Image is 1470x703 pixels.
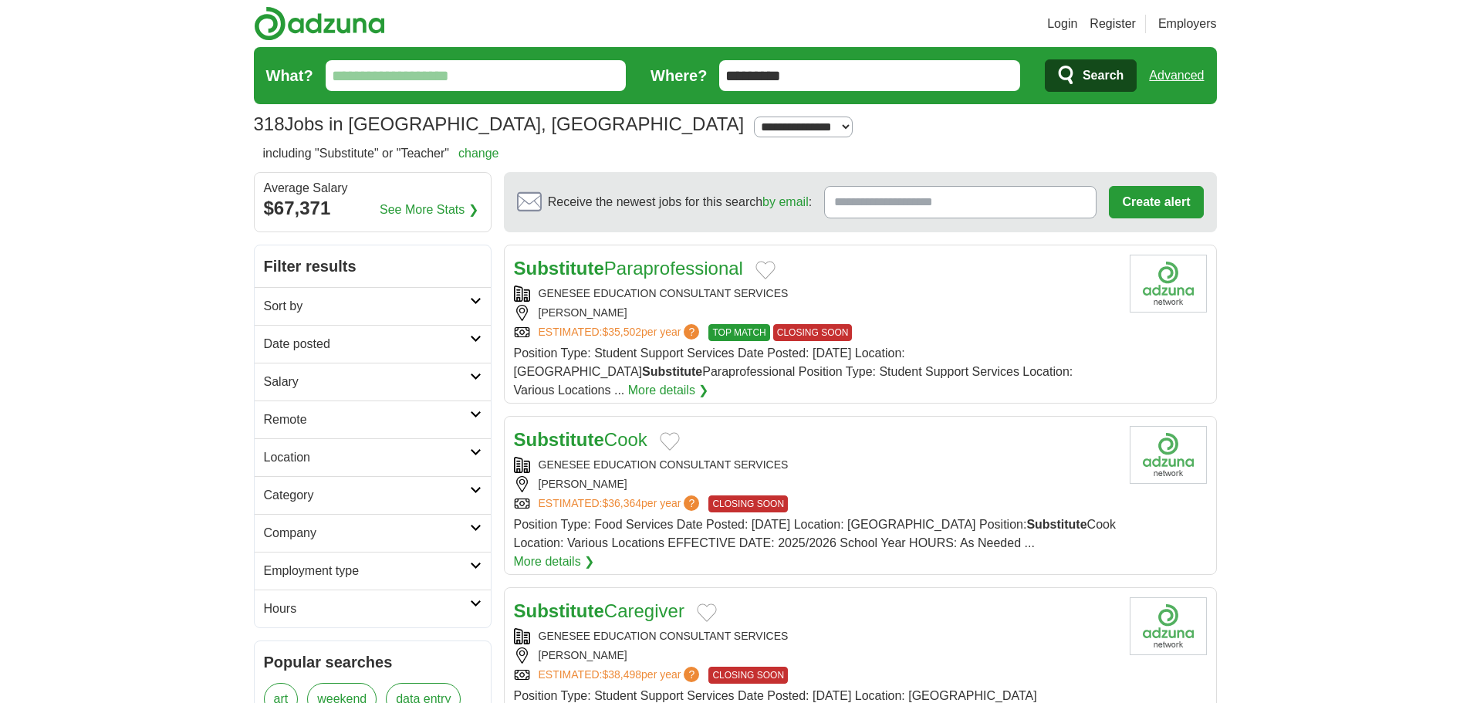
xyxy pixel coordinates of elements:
[514,457,1117,473] div: GENESEE EDUCATION CONSULTANT SERVICES
[514,346,1073,397] span: Position Type: Student Support Services Date Posted: [DATE] Location: [GEOGRAPHIC_DATA] Paraprofe...
[263,144,499,163] h2: including "Substitute" or "Teacher"
[602,668,641,681] span: $38,498
[708,495,788,512] span: CLOSING SOON
[514,553,595,571] a: More details ❯
[514,518,1116,549] span: Position Type: Food Services Date Posted: [DATE] Location: [GEOGRAPHIC_DATA] Position: Cook Locat...
[264,335,470,353] h2: Date posted
[514,305,1117,321] div: [PERSON_NAME]
[264,524,470,542] h2: Company
[254,6,385,41] img: Adzuna logo
[1109,186,1203,218] button: Create alert
[684,324,699,340] span: ?
[458,147,499,160] a: change
[602,497,641,509] span: $36,364
[514,286,1117,302] div: GENESEE EDUCATION CONSULTANT SERVICES
[264,373,470,391] h2: Salary
[1026,518,1086,531] strong: Substitute
[255,514,491,552] a: Company
[539,495,703,512] a: ESTIMATED:$36,364per year?
[697,603,717,622] button: Add to favorite jobs
[708,324,769,341] span: TOP MATCH
[264,411,470,429] h2: Remote
[1083,60,1124,91] span: Search
[514,258,604,279] strong: Substitute
[1130,597,1207,655] img: Company logo
[628,381,709,400] a: More details ❯
[684,495,699,511] span: ?
[514,429,604,450] strong: Substitute
[1090,15,1136,33] a: Register
[539,324,703,341] a: ESTIMATED:$35,502per year?
[642,365,702,378] strong: Substitute
[264,562,470,580] h2: Employment type
[1047,15,1077,33] a: Login
[514,258,743,279] a: SubstituteParaprofessional
[380,201,478,219] a: See More Stats ❯
[602,326,641,338] span: $35,502
[708,667,788,684] span: CLOSING SOON
[514,628,1117,644] div: GENESEE EDUCATION CONSULTANT SERVICES
[264,182,482,194] div: Average Salary
[1130,426,1207,484] img: Company logo
[1158,15,1217,33] a: Employers
[255,363,491,401] a: Salary
[773,324,853,341] span: CLOSING SOON
[1149,60,1204,91] a: Advanced
[255,438,491,476] a: Location
[255,401,491,438] a: Remote
[264,600,470,618] h2: Hours
[255,476,491,514] a: Category
[762,195,809,208] a: by email
[254,113,745,134] h1: Jobs in [GEOGRAPHIC_DATA], [GEOGRAPHIC_DATA]
[255,325,491,363] a: Date posted
[514,600,684,621] a: SubstituteCaregiver
[514,647,1117,664] div: [PERSON_NAME]
[255,590,491,627] a: Hours
[539,667,703,684] a: ESTIMATED:$38,498per year?
[755,261,776,279] button: Add to favorite jobs
[255,552,491,590] a: Employment type
[651,64,707,87] label: Where?
[684,667,699,682] span: ?
[264,486,470,505] h2: Category
[264,651,482,674] h2: Popular searches
[266,64,313,87] label: What?
[255,245,491,287] h2: Filter results
[254,110,285,138] span: 318
[264,448,470,467] h2: Location
[660,432,680,451] button: Add to favorite jobs
[1130,255,1207,313] img: Company logo
[264,194,482,222] div: $67,371
[264,297,470,316] h2: Sort by
[1045,59,1137,92] button: Search
[548,193,812,211] span: Receive the newest jobs for this search :
[514,600,604,621] strong: Substitute
[255,287,491,325] a: Sort by
[514,476,1117,492] div: [PERSON_NAME]
[514,429,647,450] a: SubstituteCook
